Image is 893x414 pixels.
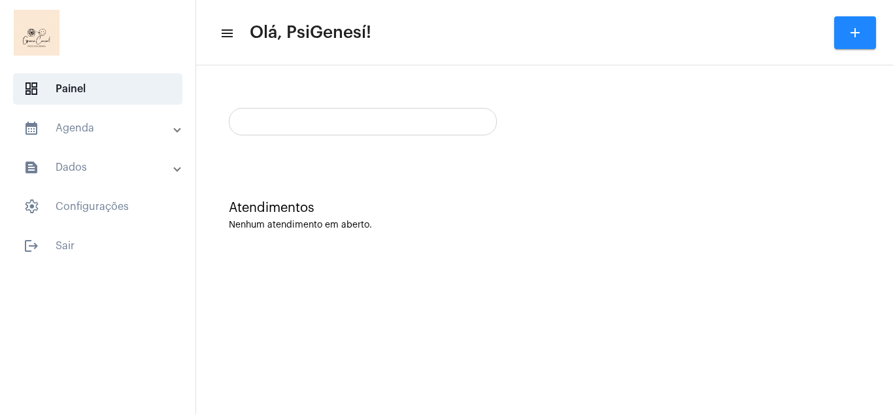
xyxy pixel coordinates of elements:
mat-icon: add [847,25,863,41]
mat-panel-title: Agenda [24,120,175,136]
mat-icon: sidenav icon [24,238,39,254]
mat-expansion-panel-header: sidenav iconDados [8,152,195,183]
span: Olá, PsiGenesí! [250,22,371,43]
mat-panel-title: Dados [24,160,175,175]
span: Configurações [13,191,182,222]
mat-icon: sidenav icon [24,120,39,136]
mat-expansion-panel-header: sidenav iconAgenda [8,112,195,144]
img: 6b7a58c8-ea08-a5ff-33c7-585ca8acd23f.png [10,7,63,59]
mat-icon: sidenav icon [24,160,39,175]
div: Nenhum atendimento em aberto. [229,220,860,230]
span: sidenav icon [24,81,39,97]
mat-icon: sidenav icon [220,26,233,41]
div: Atendimentos [229,201,860,215]
span: sidenav icon [24,199,39,215]
span: Painel [13,73,182,105]
span: Sair [13,230,182,262]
